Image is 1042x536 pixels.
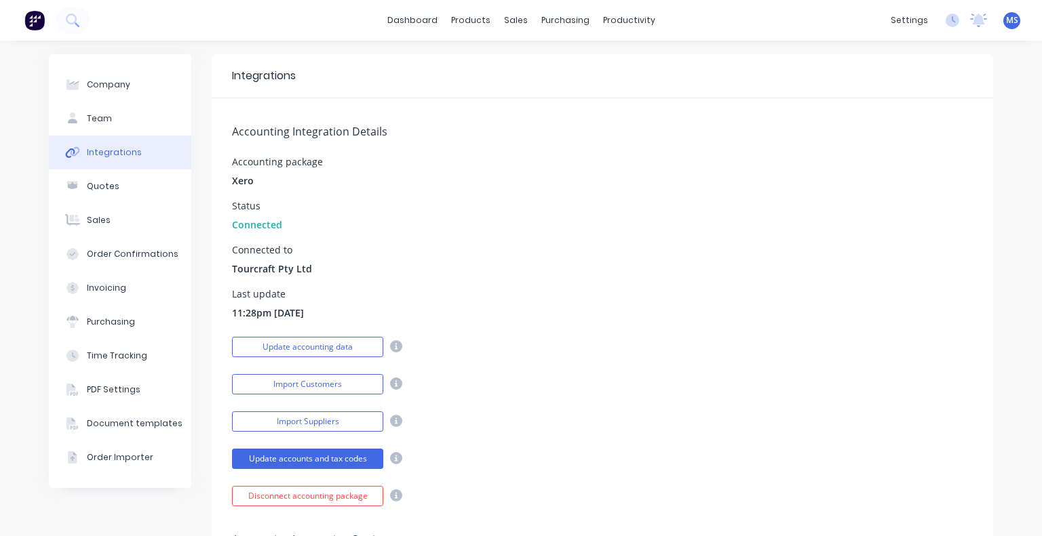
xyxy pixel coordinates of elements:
button: Time Tracking [49,339,191,373]
div: Team [87,112,112,125]
div: sales [497,10,535,30]
button: Invoicing [49,271,191,305]
div: Order Importer [87,451,153,463]
button: Sales [49,203,191,237]
img: Factory [24,10,45,30]
span: Tourcraft Pty Ltd [232,262,312,276]
div: Connected to [232,245,312,255]
div: products [444,10,497,30]
div: Last update [232,289,304,299]
button: Import Customers [232,374,383,394]
a: dashboard [381,10,444,30]
div: Sales [87,214,111,226]
div: Purchasing [87,316,135,328]
button: Integrations [49,136,191,169]
span: Xero [232,173,254,188]
div: productivity [596,10,662,30]
button: Document templates [49,407,191,440]
div: Integrations [87,146,142,159]
button: Quotes [49,169,191,203]
button: Update accounting data [232,337,383,357]
button: Order Importer [49,440,191,474]
span: 11:28pm [DATE] [232,306,304,320]
button: Update accounts and tax codes [232,449,383,469]
div: Accounting package [232,157,323,167]
div: Document templates [87,417,182,430]
div: PDF Settings [87,384,140,396]
div: purchasing [535,10,596,30]
div: Company [87,79,130,91]
button: Disconnect accounting package [232,486,383,506]
div: Status [232,201,282,211]
button: Purchasing [49,305,191,339]
div: Time Tracking [87,350,147,362]
button: Company [49,68,191,102]
span: MS [1006,14,1018,26]
div: Invoicing [87,282,126,294]
div: Order Confirmations [87,248,178,260]
div: Integrations [232,68,296,84]
h5: Accounting Integration Details [232,125,973,138]
div: Quotes [87,180,119,192]
button: Order Confirmations [49,237,191,271]
div: settings [884,10,935,30]
button: Import Suppliers [232,411,383,432]
span: Connected [232,218,282,232]
button: Team [49,102,191,136]
button: PDF Settings [49,373,191,407]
